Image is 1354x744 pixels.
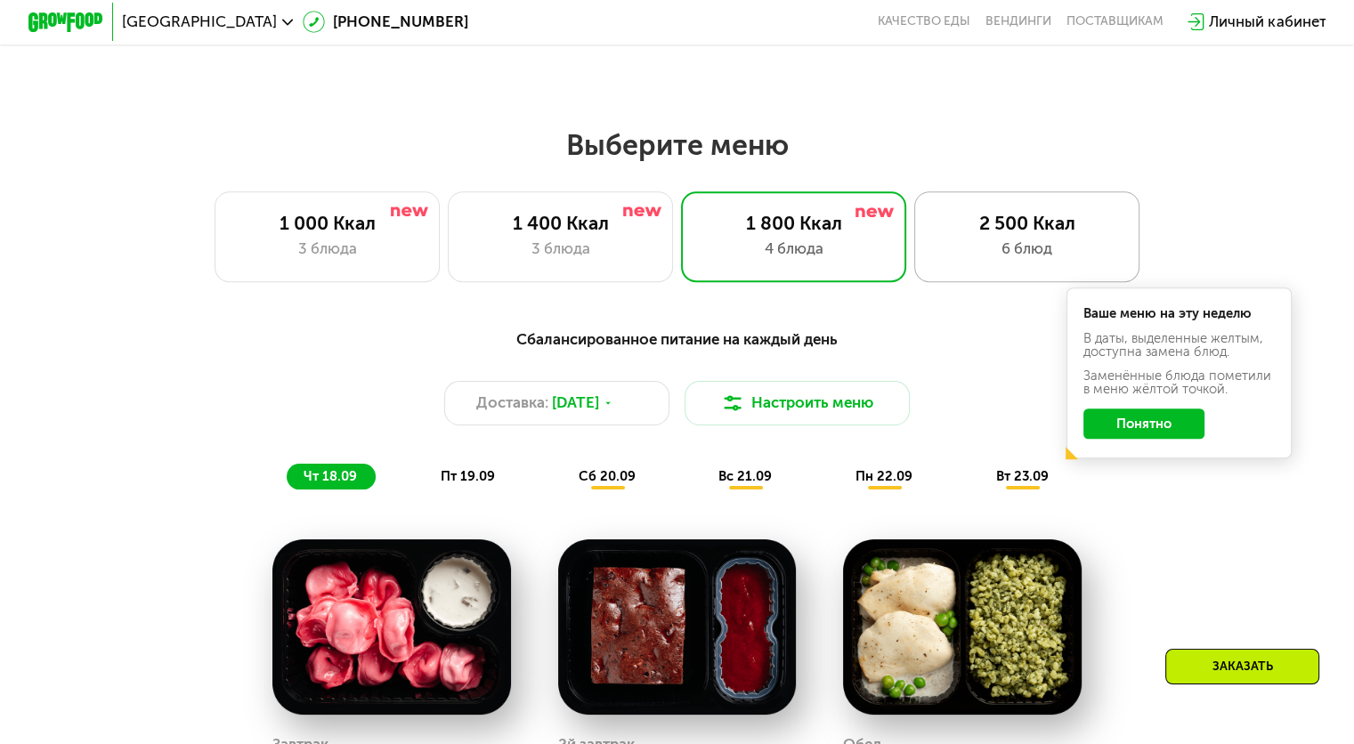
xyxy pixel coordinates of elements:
div: В даты, выделенные желтым, доступна замена блюд. [1083,332,1276,359]
span: вс 21.09 [718,468,772,484]
span: сб 20.09 [579,468,636,484]
span: вт 23.09 [996,468,1049,484]
a: [PHONE_NUMBER] [303,11,468,33]
div: 3 блюда [467,238,653,260]
a: Качество еды [878,14,970,29]
button: Понятно [1083,408,1204,439]
div: Личный кабинет [1209,11,1326,33]
div: 6 блюд [934,238,1120,260]
div: 1 400 Ккал [467,212,653,234]
div: Сбалансированное питание на каждый день [120,328,1234,351]
div: Ваше меню на эту неделю [1083,307,1276,320]
div: 3 блюда [234,238,420,260]
span: пн 22.09 [855,468,912,484]
div: 4 блюда [701,238,887,260]
span: чт 18.09 [304,468,357,484]
div: Заменённые блюда пометили в меню жёлтой точкой. [1083,369,1276,396]
button: Настроить меню [685,381,911,426]
span: пт 19.09 [441,468,495,484]
h2: Выберите меню [61,127,1294,163]
div: Заказать [1165,649,1319,684]
div: поставщикам [1066,14,1163,29]
a: Вендинги [985,14,1051,29]
span: Доставка: [476,392,548,414]
span: [GEOGRAPHIC_DATA] [122,14,277,29]
span: [DATE] [552,392,599,414]
div: 1 800 Ккал [701,212,887,234]
div: 2 500 Ккал [934,212,1120,234]
div: 1 000 Ккал [234,212,420,234]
